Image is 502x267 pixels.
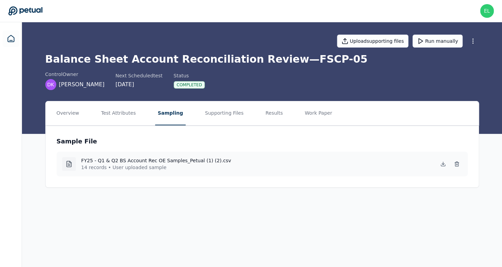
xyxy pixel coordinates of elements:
[262,101,285,125] button: Results
[81,157,231,164] h4: FY25 - Q1 & Q2 BS Account Rec OE Samples_Petual (1) (2).csv
[155,101,186,125] button: Sampling
[437,158,448,169] button: Download Sample File
[412,35,463,48] button: Run manually
[59,80,105,89] span: [PERSON_NAME]
[451,158,462,169] button: Delete Sample File
[115,80,162,89] div: [DATE]
[46,101,479,125] nav: Tabs
[81,164,231,171] p: 14 records • User uploaded sample
[302,101,335,125] button: Work Paper
[45,71,105,78] div: control Owner
[337,35,408,48] button: Uploadsupporting files
[480,4,494,18] img: eliot+reddit@petual.ai
[115,72,162,79] div: Next Scheduled test
[47,81,54,88] span: DK
[45,53,479,65] h1: Balance Sheet Account Reconciliation Review — FSCP-05
[98,101,138,125] button: Test Attributes
[202,101,246,125] button: Supporting Files
[57,137,97,146] h3: Sample File
[467,35,479,47] button: More Options
[8,6,43,16] a: Go to Dashboard
[174,72,205,79] div: Status
[54,101,82,125] button: Overview
[174,81,205,89] div: Completed
[3,30,19,47] a: Dashboard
